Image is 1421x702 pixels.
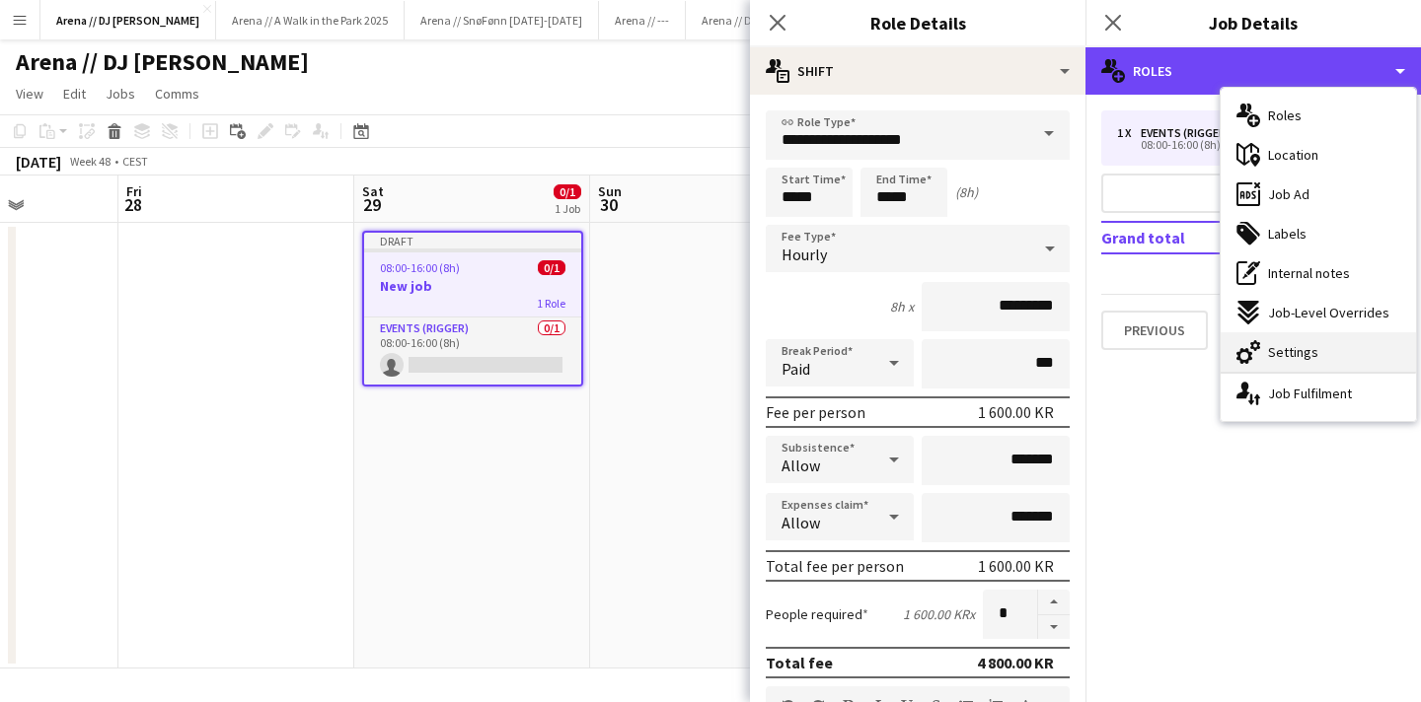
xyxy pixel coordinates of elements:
button: Decrease [1038,615,1070,640]
span: Sun [598,182,622,200]
div: 1 x [1117,126,1141,140]
div: Fee per person [766,402,865,422]
a: Jobs [98,81,143,106]
h1: Arena // DJ [PERSON_NAME] [16,47,309,77]
span: 28 [123,193,142,216]
button: Arena // --- [599,1,686,39]
span: 1 Role [537,296,565,311]
h3: Role Details [750,10,1085,35]
button: Arena // DJ [PERSON_NAME] [40,1,216,39]
span: 08:00-16:00 (8h) [380,260,460,275]
span: Settings [1268,343,1318,361]
span: Roles [1268,106,1302,124]
span: Paid [782,359,810,379]
div: 1 600.00 KR x [903,605,975,623]
h3: New job [364,277,581,295]
span: View [16,85,43,103]
button: Previous [1101,311,1208,350]
app-card-role: Events (Rigger)0/108:00-16:00 (8h) [364,317,581,385]
span: 29 [359,193,384,216]
div: 08:00-16:00 (8h) [1117,140,1369,150]
span: Job-Level Overrides [1268,304,1389,321]
div: 1 600.00 KR [978,402,1054,422]
div: [DATE] [16,152,61,172]
span: Location [1268,146,1318,164]
div: Job Fulfilment [1221,374,1416,413]
div: 8h x [890,298,914,316]
span: Sat [362,182,384,200]
div: Total fee per person [766,556,904,576]
button: Increase [1038,590,1070,615]
td: Grand total [1101,222,1290,253]
span: Allow [782,513,820,532]
div: 1 Job [555,201,580,216]
span: Jobs [106,85,135,103]
span: 30 [595,193,622,216]
button: Arena // Diverse [686,1,798,39]
div: CEST [122,154,148,169]
button: Arena // SnøFønn [DATE]-[DATE] [405,1,599,39]
app-job-card: Draft08:00-16:00 (8h)0/1New job1 RoleEvents (Rigger)0/108:00-16:00 (8h) [362,231,583,386]
span: Hourly [782,245,827,264]
div: Total fee [766,653,833,672]
span: Labels [1268,225,1307,243]
div: Shift [750,47,1085,95]
span: Allow [782,456,820,475]
button: Add role [1101,174,1405,213]
span: 0/1 [538,260,565,275]
span: 0/1 [554,184,581,199]
button: Arena // A Walk in the Park 2025 [216,1,405,39]
div: Roles [1085,47,1421,95]
span: Internal notes [1268,264,1350,282]
span: Week 48 [65,154,114,169]
span: Job Ad [1268,185,1309,203]
div: Events (Rigger) [1141,126,1237,140]
h3: Job Details [1085,10,1421,35]
div: 1 600.00 KR [978,556,1054,576]
label: People required [766,605,868,623]
div: 4 800.00 KR [977,653,1054,672]
div: (8h) [955,183,978,201]
a: Edit [55,81,94,106]
span: Edit [63,85,86,103]
span: Fri [126,182,142,200]
a: View [8,81,51,106]
a: Comms [147,81,207,106]
span: Comms [155,85,199,103]
div: Draft [364,233,581,248]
